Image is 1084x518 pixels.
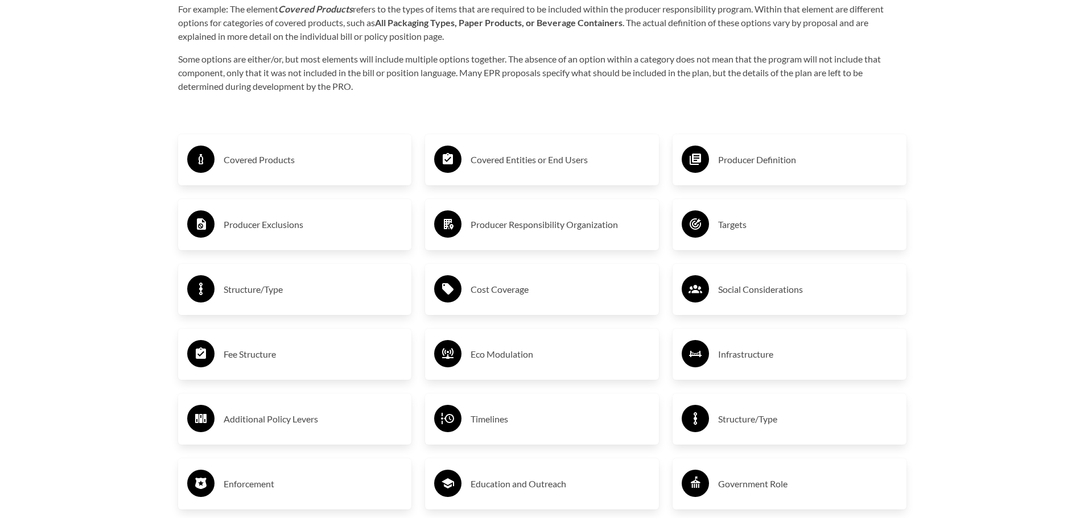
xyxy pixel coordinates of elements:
p: For example: The element refers to the types of items that are required to be included within the... [178,2,906,43]
h3: Timelines [471,410,650,428]
h3: Eco Modulation [471,345,650,363]
h3: Producer Exclusions [224,216,403,234]
p: Some options are either/or, but most elements will include multiple options together. The absence... [178,52,906,93]
h3: Producer Definition [718,151,897,169]
h3: Social Considerations [718,280,897,299]
h3: Additional Policy Levers [224,410,403,428]
h3: Fee Structure [224,345,403,363]
h3: Structure/Type [718,410,897,428]
h3: Producer Responsibility Organization [471,216,650,234]
h3: Targets [718,216,897,234]
h3: Cost Coverage [471,280,650,299]
h3: Government Role [718,475,897,493]
h3: Enforcement [224,475,403,493]
h3: Structure/Type [224,280,403,299]
h3: Infrastructure [718,345,897,363]
strong: All Packaging Types, Paper Products, or Beverage Containers [375,17,623,28]
strong: Covered Products [278,3,353,14]
h3: Education and Outreach [471,475,650,493]
h3: Covered Products [224,151,403,169]
h3: Covered Entities or End Users [471,151,650,169]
